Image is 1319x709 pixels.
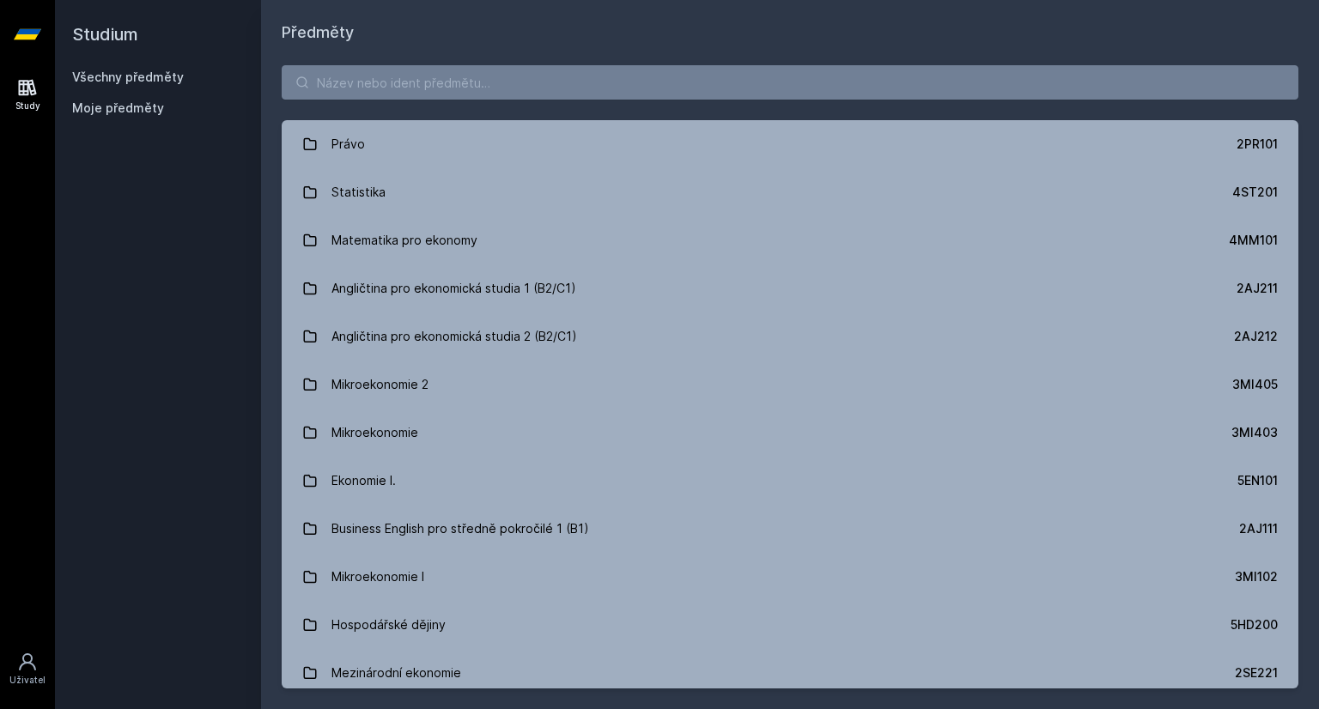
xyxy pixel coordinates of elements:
div: 3MI403 [1231,424,1278,441]
div: 4MM101 [1229,232,1278,249]
a: Mikroekonomie 3MI403 [282,409,1298,457]
div: 2SE221 [1235,664,1278,682]
a: Matematika pro ekonomy 4MM101 [282,216,1298,264]
div: 4ST201 [1232,184,1278,201]
div: 3MI102 [1235,568,1278,585]
a: Všechny předměty [72,70,184,84]
div: 3MI405 [1232,376,1278,393]
a: Uživatel [3,643,52,695]
a: Business English pro středně pokročilé 1 (B1) 2AJ111 [282,505,1298,553]
span: Moje předměty [72,100,164,117]
a: Hospodářské dějiny 5HD200 [282,601,1298,649]
div: Ekonomie I. [331,464,396,498]
div: 2AJ111 [1239,520,1278,537]
div: Angličtina pro ekonomická studia 2 (B2/C1) [331,319,577,354]
div: Mikroekonomie 2 [331,367,429,402]
div: Mikroekonomie [331,415,418,450]
div: 2PR101 [1237,136,1278,153]
div: Mikroekonomie I [331,560,424,594]
a: Právo 2PR101 [282,120,1298,168]
a: Mikroekonomie 2 3MI405 [282,361,1298,409]
div: 2AJ211 [1237,280,1278,297]
div: Uživatel [9,674,46,687]
a: Angličtina pro ekonomická studia 1 (B2/C1) 2AJ211 [282,264,1298,312]
input: Název nebo ident předmětu… [282,65,1298,100]
a: Ekonomie I. 5EN101 [282,457,1298,505]
div: 5EN101 [1237,472,1278,489]
div: 5HD200 [1231,616,1278,633]
div: Právo [331,127,365,161]
a: Mezinárodní ekonomie 2SE221 [282,649,1298,697]
div: 2AJ212 [1234,328,1278,345]
div: Mezinárodní ekonomie [331,656,461,690]
a: Mikroekonomie I 3MI102 [282,553,1298,601]
div: Angličtina pro ekonomická studia 1 (B2/C1) [331,271,576,306]
div: Matematika pro ekonomy [331,223,477,258]
a: Statistika 4ST201 [282,168,1298,216]
a: Study [3,69,52,121]
div: Statistika [331,175,386,209]
div: Hospodářské dějiny [331,608,446,642]
div: Study [15,100,40,112]
h1: Předměty [282,21,1298,45]
a: Angličtina pro ekonomická studia 2 (B2/C1) 2AJ212 [282,312,1298,361]
div: Business English pro středně pokročilé 1 (B1) [331,512,589,546]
